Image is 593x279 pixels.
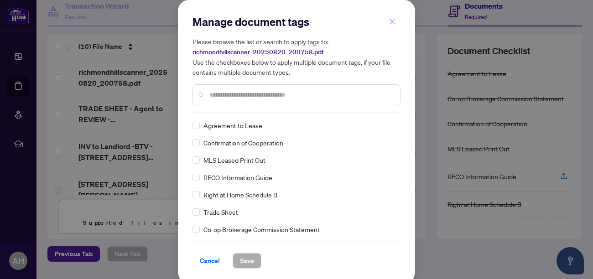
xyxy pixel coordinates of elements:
span: MLS Leased Print Out [203,155,265,165]
span: Co-op Brokerage Commission Statement [203,224,320,234]
button: Cancel [192,253,227,269]
span: RECO Information Guide [203,172,272,182]
span: Cancel [200,253,220,268]
span: Agreement to Lease [203,120,262,130]
h5: Please browse the list or search to apply tags to: Use the checkboxes below to apply multiple doc... [192,36,401,77]
span: richmondhillscanner_20250820_200758.pdf [192,48,323,56]
h2: Manage document tags [192,15,401,29]
button: Save [233,253,261,269]
span: close [389,18,395,25]
span: Trade Sheet [203,207,238,217]
span: Confirmation of Cooperation [203,138,283,148]
span: Right at Home Schedule B [203,190,277,200]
